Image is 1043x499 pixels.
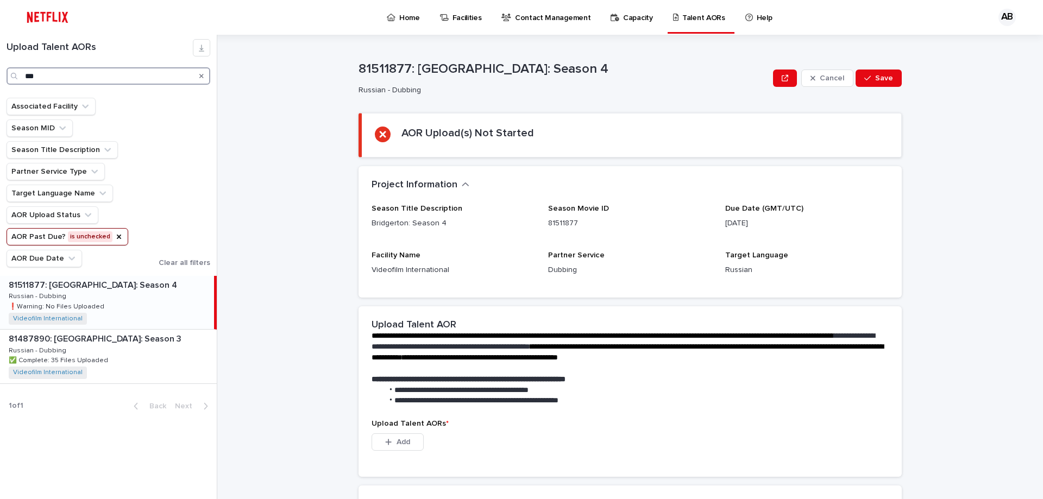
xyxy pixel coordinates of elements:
a: Videofilm International [13,315,83,323]
span: Target Language [725,251,788,259]
span: Next [175,402,199,410]
p: Videofilm International [372,264,535,276]
p: Russian - Dubbing [359,86,764,95]
button: AOR Past Due? [7,228,128,245]
p: Russian - Dubbing [9,290,68,300]
button: Next [171,401,217,411]
button: AOR Due Date [7,250,82,267]
p: ❗️Warning: No Files Uploaded [9,301,106,311]
img: ifQbXi3ZQGMSEF7WDB7W [22,7,73,28]
p: [DATE] [725,218,889,229]
p: 81487890: [GEOGRAPHIC_DATA]: Season 3 [9,332,184,344]
p: Dubbing [548,264,712,276]
span: Season Movie ID [548,205,609,212]
span: Season Title Description [372,205,462,212]
h1: Upload Talent AORs [7,42,193,54]
span: Partner Service [548,251,605,259]
span: Cancel [820,74,844,82]
button: AOR Upload Status [7,206,98,224]
h2: AOR Upload(s) Not Started [401,127,534,140]
p: ✅ Complete: 35 Files Uploaded [9,355,110,364]
button: Partner Service Type [7,163,105,180]
div: AB [998,9,1016,26]
p: 81511877: [GEOGRAPHIC_DATA]: Season 4 [359,61,769,77]
a: Videofilm International [13,369,83,376]
button: Save [856,70,902,87]
h2: Upload Talent AOR [372,319,456,331]
span: Facility Name [372,251,420,259]
p: Russian - Dubbing [9,345,68,355]
input: Search [7,67,210,85]
button: Season Title Description [7,141,118,159]
button: Project Information [372,179,469,191]
button: Add [372,433,424,451]
button: Back [125,401,171,411]
button: Cancel [801,70,853,87]
span: Add [397,438,410,446]
button: Clear all filters [150,259,210,267]
p: 81511877 [548,218,712,229]
span: Back [143,402,166,410]
button: Target Language Name [7,185,113,202]
button: Associated Facility [7,98,96,115]
button: Season MID [7,119,73,137]
p: 81511877: [GEOGRAPHIC_DATA]: Season 4 [9,278,179,290]
span: Clear all filters [159,259,210,267]
p: Bridgerton: Season 4 [372,218,535,229]
span: Due Date (GMT/UTC) [725,205,803,212]
p: Russian [725,264,889,276]
h2: Project Information [372,179,457,191]
span: Upload Talent AORs [372,420,449,427]
span: Save [875,74,893,82]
